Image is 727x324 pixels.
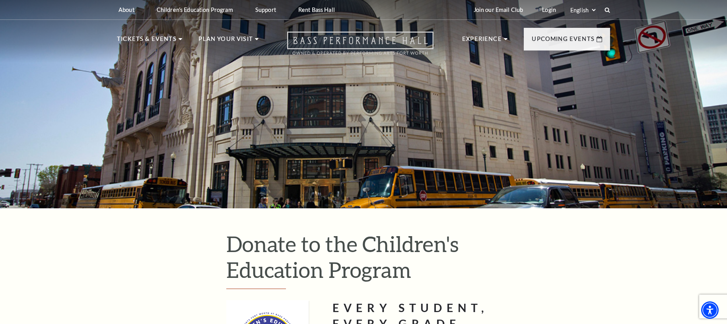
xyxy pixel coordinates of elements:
p: Rent Bass Hall [298,6,335,13]
p: Experience [462,34,502,49]
p: About [119,6,134,13]
a: Open this option [259,31,462,63]
div: Accessibility Menu [701,301,719,319]
p: Children's Education Program [157,6,233,13]
h1: Donate to the Children's Education Program [226,231,501,289]
select: Select: [569,6,597,14]
p: Support [255,6,276,13]
p: Upcoming Events [532,34,595,49]
p: Tickets & Events [117,34,177,49]
p: Plan Your Visit [198,34,253,49]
